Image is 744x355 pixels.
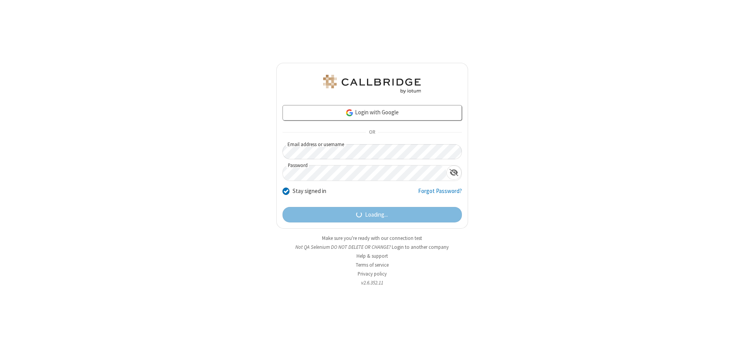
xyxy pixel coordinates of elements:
span: Loading... [365,210,388,219]
a: Privacy policy [358,271,387,277]
iframe: Chat [725,335,738,350]
a: Help & support [356,253,388,259]
img: google-icon.png [345,109,354,117]
label: Stay signed in [293,187,326,196]
span: OR [366,127,378,138]
input: Email address or username [282,144,462,159]
a: Login with Google [282,105,462,121]
li: v2.6.352.11 [276,279,468,286]
img: QA Selenium DO NOT DELETE OR CHANGE [322,75,422,93]
a: Make sure you're ready with our connection test [322,235,422,241]
button: Login to another company [392,243,449,251]
li: Not QA Selenium DO NOT DELETE OR CHANGE? [276,243,468,251]
div: Show password [446,165,462,180]
input: Password [283,165,446,181]
button: Loading... [282,207,462,222]
a: Terms of service [356,262,389,268]
a: Forgot Password? [418,187,462,202]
